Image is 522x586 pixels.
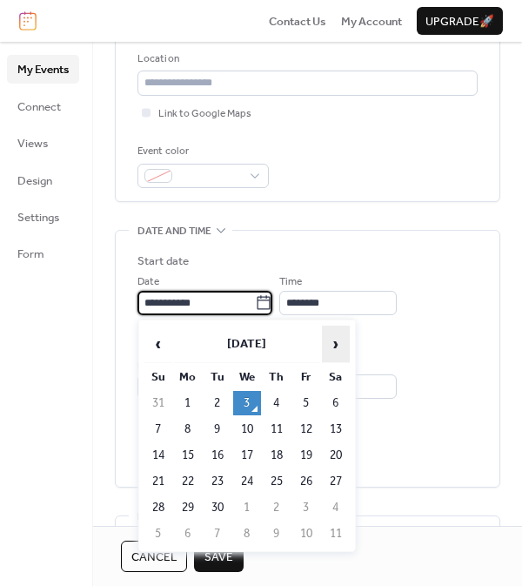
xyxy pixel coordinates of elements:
span: Time [279,273,302,291]
a: Design [7,166,79,194]
a: Views [7,129,79,157]
td: 2 [263,495,291,520]
div: Location [137,51,474,68]
td: 6 [322,391,350,415]
td: 27 [322,469,350,494]
a: Form [7,239,79,267]
td: 22 [174,469,202,494]
th: Sa [322,365,350,389]
td: 4 [322,495,350,520]
td: 7 [204,522,231,546]
td: 8 [233,522,261,546]
span: Form [17,246,44,263]
td: 9 [204,417,231,441]
td: 10 [233,417,261,441]
td: 3 [292,495,320,520]
span: › [323,327,349,361]
td: 19 [292,443,320,468]
td: 17 [233,443,261,468]
td: 26 [292,469,320,494]
td: 31 [144,391,172,415]
span: Cancel [131,549,177,566]
td: 6 [174,522,202,546]
a: Contact Us [269,12,326,30]
td: 4 [263,391,291,415]
td: 12 [292,417,320,441]
th: Su [144,365,172,389]
button: Save [194,541,244,572]
span: Settings [17,209,59,226]
td: 1 [233,495,261,520]
button: Upgrade🚀 [417,7,503,35]
span: My Events [17,61,69,78]
a: Connect [7,92,79,120]
a: My Events [7,55,79,83]
td: 1 [174,391,202,415]
span: Link to Google Maps [158,105,251,123]
td: 29 [174,495,202,520]
button: Cancel [121,541,187,572]
span: Connect [17,98,61,116]
td: 5 [292,391,320,415]
td: 7 [144,417,172,441]
span: Date [137,273,159,291]
th: We [233,365,261,389]
span: Date and time [137,223,211,240]
th: Mo [174,365,202,389]
span: ‹ [145,327,171,361]
td: 13 [322,417,350,441]
td: 8 [174,417,202,441]
td: 5 [144,522,172,546]
td: 28 [144,495,172,520]
td: 15 [174,443,202,468]
a: My Account [341,12,402,30]
th: Th [263,365,291,389]
span: Upgrade 🚀 [425,13,494,30]
img: logo [19,11,37,30]
td: 21 [144,469,172,494]
span: Save [204,549,233,566]
td: 2 [204,391,231,415]
td: 11 [263,417,291,441]
td: 16 [204,443,231,468]
td: 3 [233,391,261,415]
a: Settings [7,203,79,231]
span: Design [17,172,52,190]
td: 20 [322,443,350,468]
td: 10 [292,522,320,546]
td: 25 [263,469,291,494]
td: 11 [322,522,350,546]
span: Views [17,135,48,152]
th: Tu [204,365,231,389]
td: 9 [263,522,291,546]
div: Start date [137,253,189,270]
td: 24 [233,469,261,494]
td: 14 [144,443,172,468]
td: 30 [204,495,231,520]
div: Event color [137,143,265,160]
th: [DATE] [174,326,320,363]
th: Fr [292,365,320,389]
span: Contact Us [269,13,326,30]
td: 18 [263,443,291,468]
td: 23 [204,469,231,494]
span: My Account [341,13,402,30]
